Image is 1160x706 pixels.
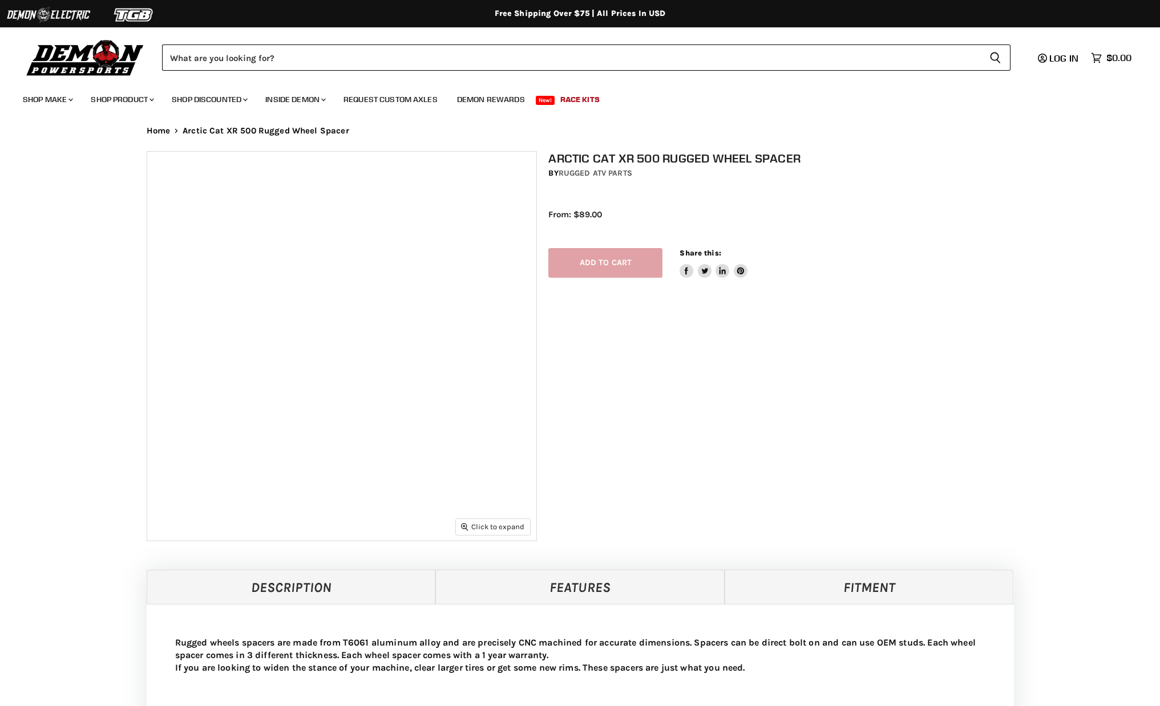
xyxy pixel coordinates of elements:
ul: Main menu [14,83,1129,111]
a: Shop Discounted [163,88,254,111]
a: Race Kits [552,88,608,111]
nav: Breadcrumbs [124,126,1037,136]
span: Arctic Cat XR 500 Rugged Wheel Spacer [183,126,349,136]
p: Rugged wheels spacers are made from T6061 aluminum alloy and are precisely CNC machined for accur... [175,636,985,674]
a: Rugged ATV Parts [559,168,632,178]
div: by [548,167,1025,180]
div: Free Shipping Over $75 | All Prices In USD [124,9,1037,19]
a: Fitment [725,570,1014,604]
span: Click to expand [461,522,524,531]
img: Demon Electric Logo 2 [6,4,91,26]
a: Features [435,570,725,604]
a: $0.00 [1085,50,1137,66]
a: Request Custom Axles [335,88,446,111]
a: Log in [1033,53,1085,63]
button: Search [980,44,1011,71]
a: Description [147,570,436,604]
input: Search [162,44,980,71]
span: Log in [1049,52,1078,64]
span: $0.00 [1106,52,1131,63]
a: Shop Product [82,88,161,111]
a: Home [147,126,171,136]
span: New! [536,96,555,105]
a: Demon Rewards [448,88,533,111]
h1: Arctic Cat XR 500 Rugged Wheel Spacer [548,151,1025,165]
a: Shop Make [14,88,80,111]
span: From: $89.00 [548,209,602,220]
a: Inside Demon [257,88,333,111]
img: TGB Logo 2 [91,4,177,26]
button: Click to expand [456,519,530,534]
form: Product [162,44,1011,71]
img: Demon Powersports [23,37,148,78]
aside: Share this: [680,248,747,278]
span: Share this: [680,249,721,257]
